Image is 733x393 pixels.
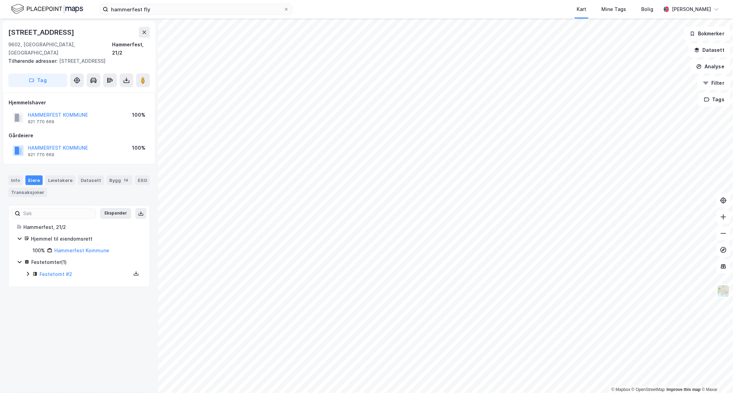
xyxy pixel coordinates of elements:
[699,360,733,393] iframe: Chat Widget
[684,27,730,41] button: Bokmerker
[28,152,54,158] div: 921 770 669
[577,5,586,13] div: Kart
[8,175,23,185] div: Info
[33,246,45,255] div: 100%
[112,41,150,57] div: Hammerfest, 21/2
[8,57,144,65] div: [STREET_ADDRESS]
[107,175,132,185] div: Bygg
[690,60,730,73] button: Analyse
[135,175,150,185] div: ESG
[40,271,72,277] a: Festetomt #2
[697,76,730,90] button: Filter
[8,188,47,197] div: Transaksjoner
[667,387,701,392] a: Improve this map
[9,99,149,107] div: Hjemmelshaver
[9,131,149,140] div: Gårdeiere
[100,208,131,219] button: Ekspander
[11,3,83,15] img: logo.f888ab2527a4732fd821a326f86c7f29.svg
[611,387,630,392] a: Mapbox
[8,27,76,38] div: [STREET_ADDRESS]
[688,43,730,57] button: Datasett
[672,5,711,13] div: [PERSON_NAME]
[632,387,665,392] a: OpenStreetMap
[601,5,626,13] div: Mine Tags
[45,175,75,185] div: Leietakere
[132,111,145,119] div: 100%
[122,177,130,184] div: 14
[20,208,96,219] input: Søk
[8,58,59,64] span: Tilhørende adresser:
[108,4,284,14] input: Søk på adresse, matrikkel, gårdeiere, leietakere eller personer
[31,258,141,266] div: Festetomter ( 1 )
[25,175,43,185] div: Eiere
[8,73,67,87] button: Tag
[641,5,653,13] div: Bolig
[28,119,54,125] div: 921 770 669
[717,285,730,298] img: Z
[698,93,730,106] button: Tags
[54,247,109,253] a: Hammerfest Kommune
[31,235,141,243] div: Hjemmel til eiendomsrett
[23,223,141,231] div: Hammerfest, 21/2
[132,144,145,152] div: 100%
[699,360,733,393] div: Kontrollprogram for chat
[8,41,112,57] div: 9602, [GEOGRAPHIC_DATA], [GEOGRAPHIC_DATA]
[78,175,104,185] div: Datasett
